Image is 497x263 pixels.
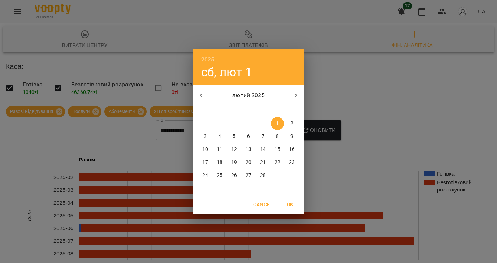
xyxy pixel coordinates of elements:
[201,65,252,79] button: сб, лют 1
[213,130,226,143] button: 4
[276,133,279,140] p: 8
[228,169,241,182] button: 26
[256,143,269,156] button: 14
[204,133,207,140] p: 3
[199,106,212,113] span: пн
[278,198,302,211] button: OK
[271,143,284,156] button: 15
[228,143,241,156] button: 12
[228,156,241,169] button: 19
[217,172,222,179] p: 25
[285,117,298,130] button: 2
[256,130,269,143] button: 7
[202,159,208,166] p: 17
[242,169,255,182] button: 27
[218,133,221,140] p: 4
[202,172,208,179] p: 24
[213,106,226,113] span: вт
[289,159,295,166] p: 23
[275,146,280,153] p: 15
[285,130,298,143] button: 9
[231,172,237,179] p: 26
[217,146,222,153] p: 11
[228,130,241,143] button: 5
[289,146,295,153] p: 16
[246,146,251,153] p: 13
[271,106,284,113] span: сб
[199,169,212,182] button: 24
[260,159,266,166] p: 21
[210,91,288,100] p: лютий 2025
[246,172,251,179] p: 27
[199,130,212,143] button: 3
[228,106,241,113] span: ср
[253,200,273,209] span: Cancel
[290,120,293,127] p: 2
[242,143,255,156] button: 13
[201,55,215,65] button: 2025
[242,130,255,143] button: 6
[271,117,284,130] button: 1
[271,130,284,143] button: 8
[242,106,255,113] span: чт
[213,169,226,182] button: 25
[246,159,251,166] p: 20
[260,172,266,179] p: 28
[202,146,208,153] p: 10
[281,200,299,209] span: OK
[242,156,255,169] button: 20
[231,159,237,166] p: 19
[262,133,264,140] p: 7
[231,146,237,153] p: 12
[276,120,279,127] p: 1
[199,156,212,169] button: 17
[256,169,269,182] button: 28
[275,159,280,166] p: 22
[213,156,226,169] button: 18
[285,106,298,113] span: нд
[290,133,293,140] p: 9
[285,143,298,156] button: 16
[250,198,276,211] button: Cancel
[271,156,284,169] button: 22
[256,156,269,169] button: 21
[199,143,212,156] button: 10
[233,133,235,140] p: 5
[247,133,250,140] p: 6
[213,143,226,156] button: 11
[285,156,298,169] button: 23
[260,146,266,153] p: 14
[217,159,222,166] p: 18
[256,106,269,113] span: пт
